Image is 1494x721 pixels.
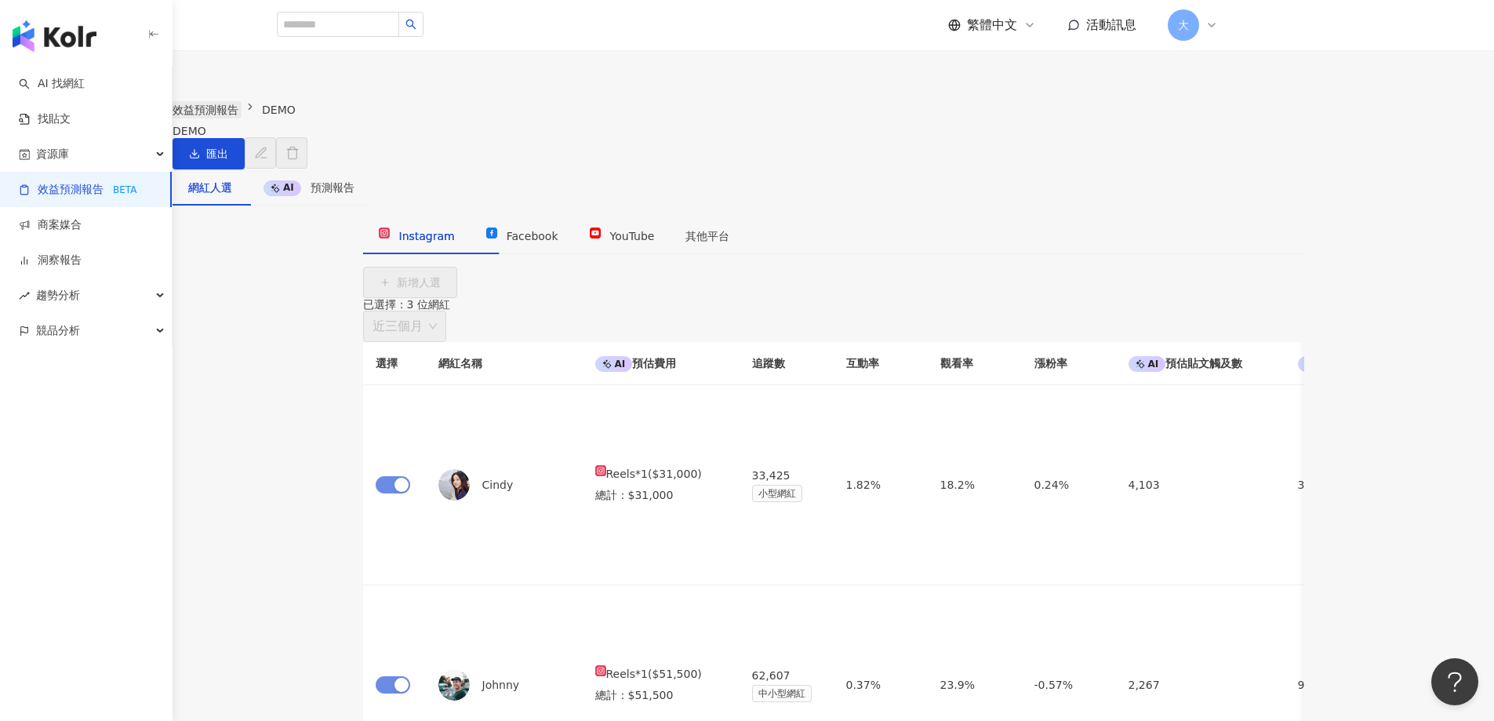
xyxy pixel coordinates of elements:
[752,355,821,372] div: 追蹤數
[363,267,457,298] button: 新增人選
[311,181,354,194] span: 預測報告
[19,290,30,301] span: rise
[595,686,727,704] div: 總計 ： $51,500
[610,230,655,242] span: YouTube
[752,469,791,482] span: 33,425
[595,486,727,504] div: 總計 ： $31,000
[1034,355,1103,372] div: 漲粉率
[438,469,470,501] img: KOL Avatar
[752,685,812,702] span: 中小型網紅
[1129,476,1273,493] div: 4,103
[19,217,82,233] a: 商案媒合
[36,313,80,348] span: 競品分析
[13,20,96,52] img: logo
[846,479,881,491] span: 1.82%
[632,357,676,370] span: 預估費用
[206,147,228,160] span: 匯出
[1034,476,1103,493] div: 0.24%
[438,669,570,701] div: Johnny
[507,230,558,242] span: Facebook
[264,180,301,196] div: AI
[606,668,702,680] span: Reels * 1 ( $51,500 )
[1129,356,1166,372] div: AI
[1298,476,1442,493] div: 3,621
[363,298,450,311] span: 已選擇：3 位網紅
[1086,17,1136,32] span: 活動訊息
[376,355,413,372] div: 選擇
[752,485,802,502] span: 小型網紅
[36,137,69,172] span: 資源庫
[438,469,570,501] div: Cindy
[262,104,296,116] span: DEMO
[685,228,729,245] div: 其他平台
[595,356,633,372] div: AI
[173,125,307,137] div: DEMO
[940,679,975,691] span: 23.9%
[846,679,881,691] span: 0.37%
[752,669,791,682] span: 62,607
[1165,357,1242,370] span: 預估貼文觸及數
[36,278,80,313] span: 趨勢分析
[173,138,245,169] button: 匯出
[846,355,915,372] div: 互動率
[606,468,702,480] span: Reels * 1 ( $31,000 )
[967,16,1017,34] span: 繁體中文
[1298,676,1442,694] div: 9,816
[19,253,82,268] a: 洞察報告
[405,19,416,30] span: search
[399,230,455,242] span: Instagram
[19,76,85,92] a: searchAI 找網紅
[1178,16,1189,34] span: 大
[169,101,242,118] a: 效益預測報告
[19,182,143,198] a: 效益預測報告BETA
[438,355,570,372] div: 網紅名稱
[1298,356,1336,372] div: AI
[1431,658,1478,705] iframe: Help Scout Beacon - Open
[188,179,232,196] div: 網紅人選
[373,311,437,341] span: 近三個月
[940,479,975,491] span: 18.2%
[940,355,1009,372] div: 觀看率
[19,111,71,127] a: 找貼文
[438,669,470,701] img: KOL Avatar
[1034,676,1103,694] div: -0.57%
[1129,676,1273,694] div: 2,267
